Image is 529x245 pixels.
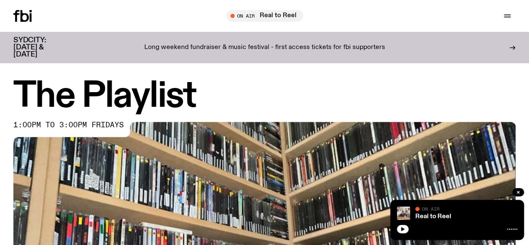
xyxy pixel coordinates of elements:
[13,80,516,113] h1: The Playlist
[13,37,67,58] h3: SYDCITY: [DATE] & [DATE]
[144,44,385,52] p: Long weekend fundraiser & music festival - first access tickets for fbi supporters
[397,206,410,220] img: Jasper Craig Adams holds a vintage camera to his eye, obscuring his face. He is wearing a grey ju...
[422,206,440,211] span: On Air
[415,213,451,220] a: Real to Reel
[226,10,303,22] button: On AirReal to Reel
[13,122,124,129] span: 1:00pm to 3:00pm fridays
